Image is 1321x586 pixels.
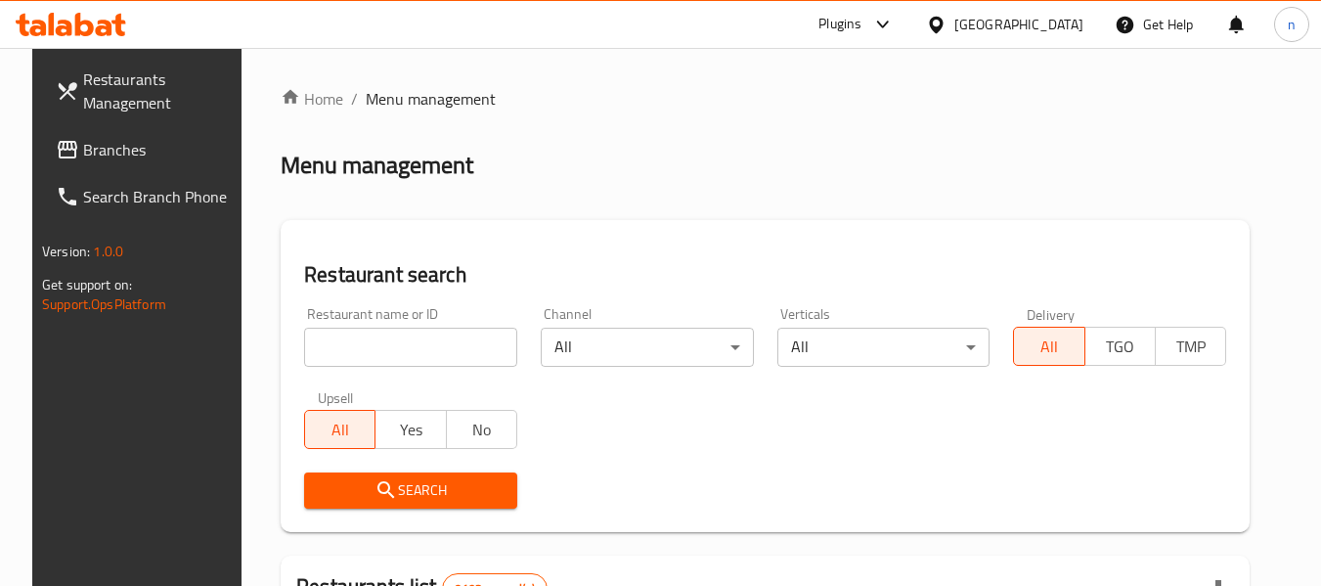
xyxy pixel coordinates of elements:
[281,87,343,111] a: Home
[374,410,446,449] button: Yes
[281,87,1250,111] nav: breadcrumb
[541,328,754,367] div: All
[351,87,358,111] li: /
[83,68,238,114] span: Restaurants Management
[1288,14,1296,35] span: n
[40,173,253,220] a: Search Branch Phone
[1013,327,1084,366] button: All
[455,416,509,444] span: No
[281,150,473,181] h2: Menu management
[93,239,123,264] span: 1.0.0
[366,87,496,111] span: Menu management
[818,13,861,36] div: Plugins
[1155,327,1226,366] button: TMP
[1164,333,1218,361] span: TMP
[304,473,517,509] button: Search
[1084,327,1156,366] button: TGO
[1022,333,1077,361] span: All
[446,410,517,449] button: No
[304,410,375,449] button: All
[304,260,1226,290] h2: Restaurant search
[42,239,90,264] span: Version:
[777,328,991,367] div: All
[40,56,253,126] a: Restaurants Management
[383,416,438,444] span: Yes
[42,292,166,317] a: Support.OpsPlatform
[83,138,238,161] span: Branches
[40,126,253,173] a: Branches
[318,390,354,404] label: Upsell
[313,416,368,444] span: All
[42,272,132,297] span: Get support on:
[954,14,1083,35] div: [GEOGRAPHIC_DATA]
[1027,307,1076,321] label: Delivery
[304,328,517,367] input: Search for restaurant name or ID..
[1093,333,1148,361] span: TGO
[83,185,238,208] span: Search Branch Phone
[320,478,502,503] span: Search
